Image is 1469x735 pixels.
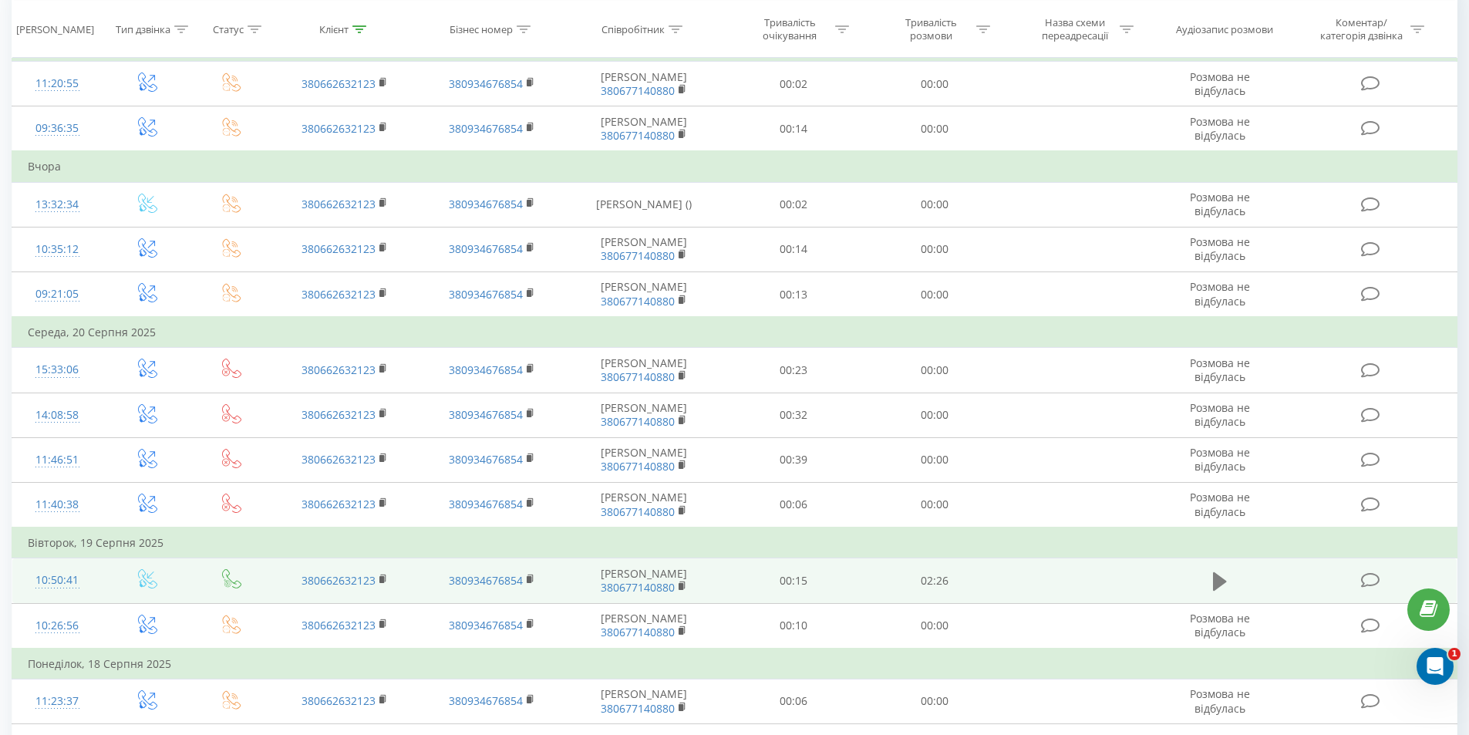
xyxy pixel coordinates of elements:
a: 380934676854 [449,362,523,377]
a: 380934676854 [449,241,523,256]
a: 380934676854 [449,693,523,708]
td: 00:10 [723,603,864,649]
div: Назва схеми переадресації [1033,16,1116,42]
td: [PERSON_NAME] [565,348,723,393]
td: 00:15 [723,558,864,603]
a: 380662632123 [302,407,376,422]
td: 00:00 [864,679,1006,723]
a: 380934676854 [449,573,523,588]
td: 00:00 [864,106,1006,152]
div: 11:40:38 [28,490,87,520]
span: Розмова не відбулась [1190,400,1250,429]
td: 00:00 [864,482,1006,528]
a: 380934676854 [449,121,523,136]
td: Вчора [12,151,1457,182]
td: 00:00 [864,182,1006,227]
td: 02:26 [864,558,1006,603]
a: 380677140880 [601,459,675,474]
a: 380662632123 [302,121,376,136]
div: 15:33:06 [28,355,87,385]
td: [PERSON_NAME] [565,227,723,271]
span: Розмова не відбулась [1190,69,1250,98]
td: [PERSON_NAME] [565,679,723,723]
div: 10:26:56 [28,611,87,641]
div: 10:35:12 [28,234,87,265]
div: [PERSON_NAME] [16,22,94,35]
td: [PERSON_NAME] [565,393,723,437]
div: Коментар/категорія дзвінка [1316,16,1407,42]
a: 380934676854 [449,497,523,511]
span: 1 [1448,648,1461,660]
a: 380662632123 [302,573,376,588]
a: 380662632123 [302,452,376,467]
a: 380677140880 [601,369,675,384]
td: 00:00 [864,437,1006,482]
div: Співробітник [601,22,665,35]
div: Статус [213,22,244,35]
span: Розмова не відбулась [1190,356,1250,384]
td: 00:00 [864,393,1006,437]
td: [PERSON_NAME] [565,106,723,152]
div: Аудіозапис розмови [1176,22,1273,35]
td: 00:13 [723,272,864,318]
td: 00:14 [723,227,864,271]
td: Середа, 20 Серпня 2025 [12,317,1457,348]
td: 00:23 [723,348,864,393]
td: 00:00 [864,272,1006,318]
div: Тривалість розмови [890,16,972,42]
span: Розмова не відбулась [1190,490,1250,518]
a: 380934676854 [449,287,523,302]
a: 380662632123 [302,362,376,377]
div: 10:50:41 [28,565,87,595]
a: 380677140880 [601,504,675,519]
a: 380662632123 [302,693,376,708]
a: 380662632123 [302,241,376,256]
a: 380677140880 [601,248,675,263]
a: 380934676854 [449,197,523,211]
a: 380662632123 [302,76,376,91]
td: Вівторок, 19 Серпня 2025 [12,528,1457,558]
span: Розмова не відбулась [1190,611,1250,639]
a: 380662632123 [302,618,376,632]
a: 380677140880 [601,414,675,429]
div: 14:08:58 [28,400,87,430]
td: [PERSON_NAME] [565,272,723,318]
div: 09:36:35 [28,113,87,143]
div: 13:32:34 [28,190,87,220]
td: 00:00 [864,348,1006,393]
div: Клієнт [319,22,349,35]
div: Бізнес номер [450,22,513,35]
td: [PERSON_NAME] [565,437,723,482]
td: [PERSON_NAME] [565,62,723,106]
td: 00:32 [723,393,864,437]
td: 00:06 [723,679,864,723]
span: Розмова не відбулась [1190,279,1250,308]
td: 00:39 [723,437,864,482]
td: 00:02 [723,182,864,227]
td: 00:06 [723,482,864,528]
td: 00:00 [864,62,1006,106]
iframe: Intercom live chat [1417,648,1454,685]
td: [PERSON_NAME] () [565,182,723,227]
div: 11:23:37 [28,686,87,716]
td: 00:00 [864,227,1006,271]
a: 380662632123 [302,287,376,302]
a: 380677140880 [601,625,675,639]
a: 380677140880 [601,294,675,308]
a: 380677140880 [601,128,675,143]
a: 380677140880 [601,83,675,98]
td: 00:14 [723,106,864,152]
span: Розмова не відбулась [1190,686,1250,715]
td: 00:00 [864,603,1006,649]
span: Розмова не відбулась [1190,234,1250,263]
td: [PERSON_NAME] [565,558,723,603]
a: 380662632123 [302,197,376,211]
td: [PERSON_NAME] [565,603,723,649]
a: 380677140880 [601,580,675,595]
div: 11:46:51 [28,445,87,475]
a: 380934676854 [449,76,523,91]
span: Розмова не відбулась [1190,445,1250,474]
div: 11:20:55 [28,69,87,99]
a: 380934676854 [449,407,523,422]
a: 380662632123 [302,497,376,511]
